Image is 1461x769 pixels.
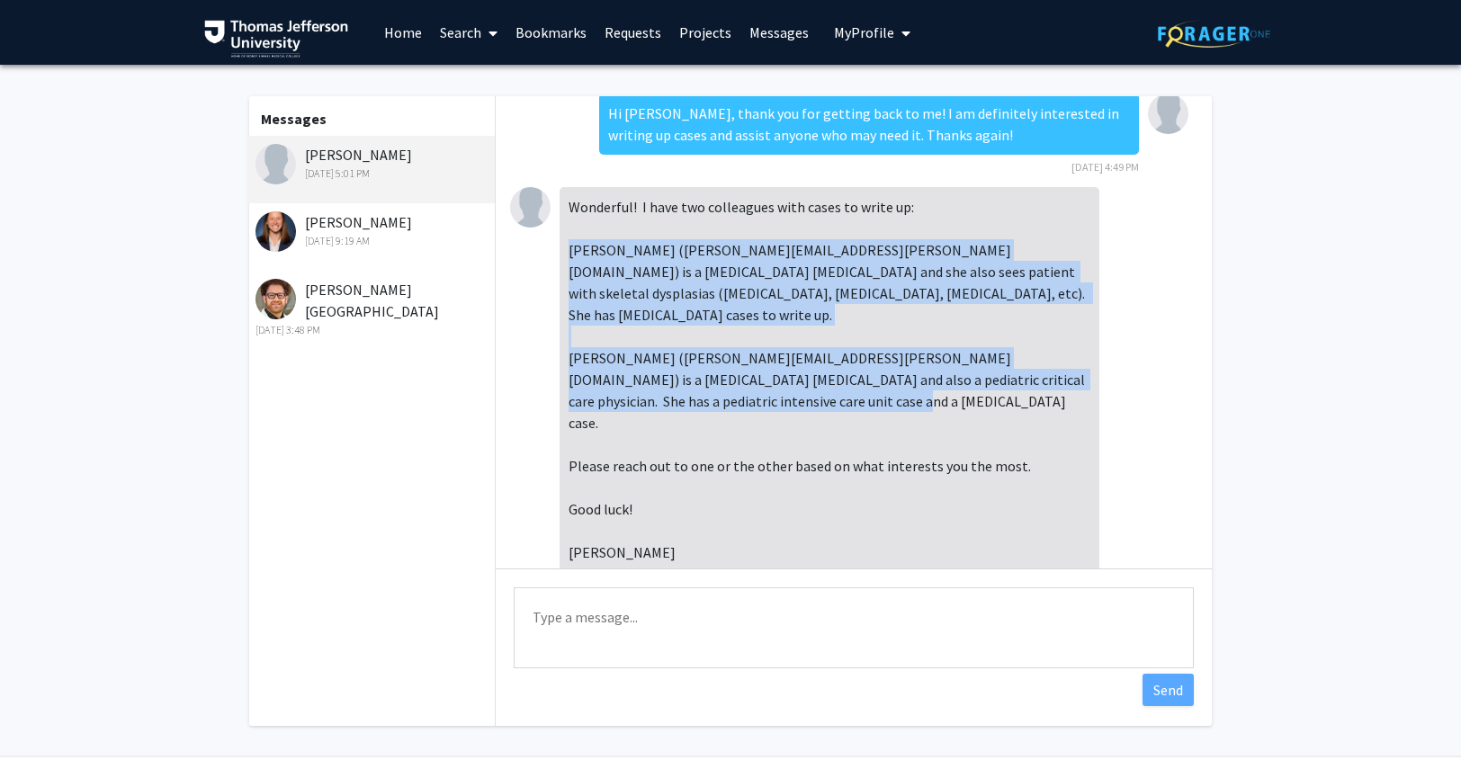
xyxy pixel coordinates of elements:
[599,94,1139,155] div: Hi [PERSON_NAME], thank you for getting back to me! I am definitely interested in writing up case...
[510,187,551,228] img: Elissa Miller
[255,165,490,182] div: [DATE] 5:01 PM
[255,211,296,252] img: Katie Hunzinger
[560,187,1099,572] div: Wonderful! I have two colleagues with cases to write up: [PERSON_NAME] ([PERSON_NAME][EMAIL_ADDRE...
[13,688,76,756] iframe: Chat
[1148,94,1188,134] img: Nicholas Tomasko
[255,322,490,338] div: [DATE] 3:48 PM
[506,1,596,64] a: Bookmarks
[255,279,490,338] div: [PERSON_NAME] [GEOGRAPHIC_DATA]
[375,1,431,64] a: Home
[1071,160,1139,174] span: [DATE] 4:49 PM
[431,1,506,64] a: Search
[834,23,894,41] span: My Profile
[596,1,670,64] a: Requests
[740,1,818,64] a: Messages
[255,233,490,249] div: [DATE] 9:19 AM
[670,1,740,64] a: Projects
[255,144,296,184] img: Elissa Miller
[204,20,348,58] img: Thomas Jefferson University Logo
[1158,20,1270,48] img: ForagerOne Logo
[514,587,1194,668] textarea: Message
[1143,674,1194,706] button: Send
[261,110,327,128] b: Messages
[255,279,296,319] img: Kory London
[255,144,490,182] div: [PERSON_NAME]
[255,211,490,249] div: [PERSON_NAME]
